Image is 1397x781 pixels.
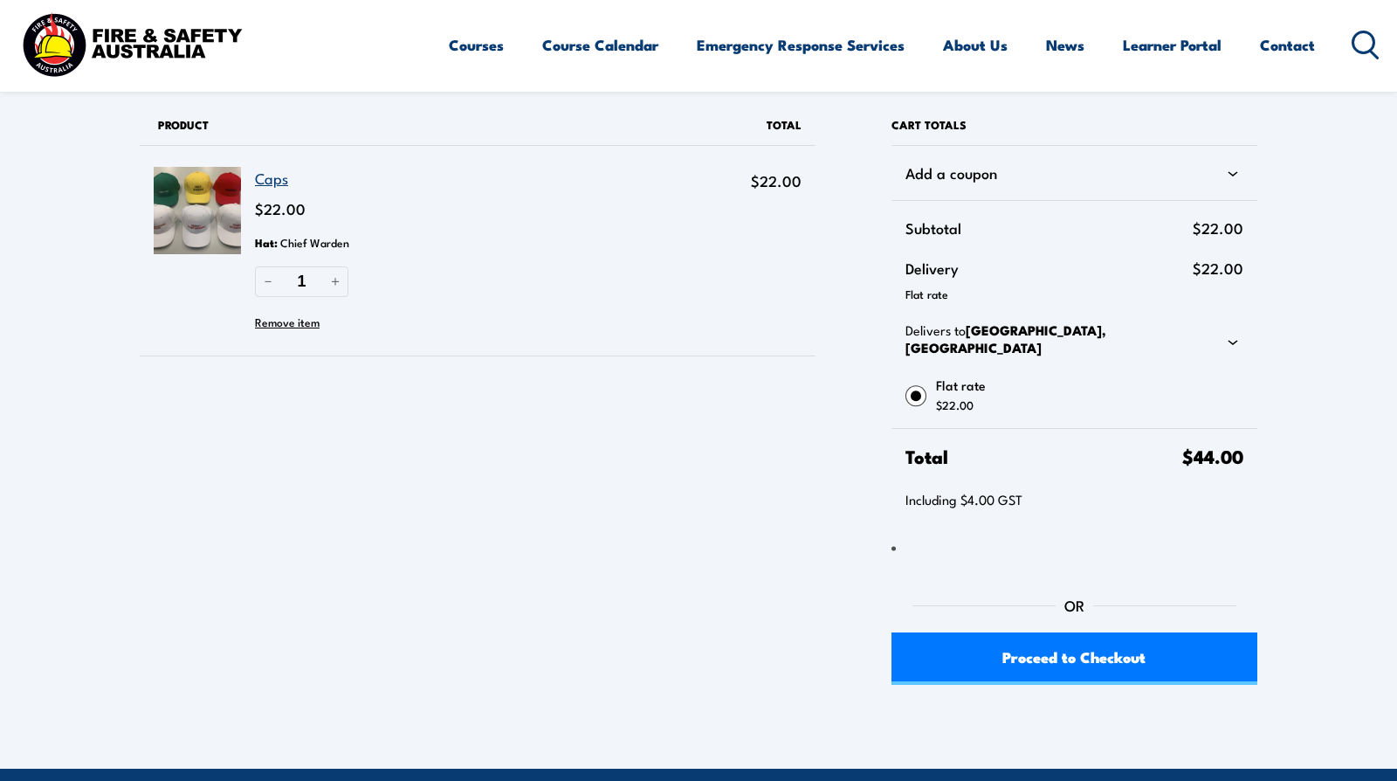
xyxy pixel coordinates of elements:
[1260,22,1315,68] a: Contact
[905,321,1243,361] div: Delivers to[GEOGRAPHIC_DATA], [GEOGRAPHIC_DATA]
[751,169,802,191] span: $22.00
[943,22,1008,68] a: About Us
[542,22,658,68] a: Course Calendar
[255,230,278,256] span: Hat :
[936,397,974,413] span: $22.00
[255,266,281,297] button: Reduce quantity of Caps
[154,167,241,254] img: Caps
[449,22,504,68] a: Courses
[1193,215,1243,241] span: $22.00
[255,167,288,189] a: Caps
[1182,441,1243,470] span: $44.00
[905,320,1106,357] strong: [GEOGRAPHIC_DATA], [GEOGRAPHIC_DATA]
[905,215,1193,241] span: Subtotal
[1002,633,1146,680] span: Proceed to Checkout
[905,321,1215,356] p: Delivers to
[1193,255,1243,281] span: $22.00
[1123,22,1222,68] a: Learner Portal
[891,592,1257,619] div: Or
[1046,22,1084,68] a: News
[903,533,1261,582] iframe: Secure express checkout frame
[697,22,905,68] a: Emergency Response Services
[905,491,1243,508] p: Including $4.00 GST
[255,197,306,219] span: $22.00
[158,116,209,133] span: Product
[280,229,349,255] span: Chief Warden
[905,385,926,406] input: Flat rate$22.00
[255,308,320,335] button: Remove Caps from cart
[936,375,1243,396] span: Flat rate
[891,632,1257,685] a: Proceed to Checkout
[891,105,1257,145] h2: Cart totals
[281,266,322,297] input: Quantity of Caps in your cart.
[767,116,802,133] span: Total
[905,255,1193,281] span: Delivery
[905,281,1243,308] div: Flat rate
[322,266,348,297] button: Increase quantity of Caps
[905,443,1182,469] span: Total
[905,160,1243,186] div: Add a coupon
